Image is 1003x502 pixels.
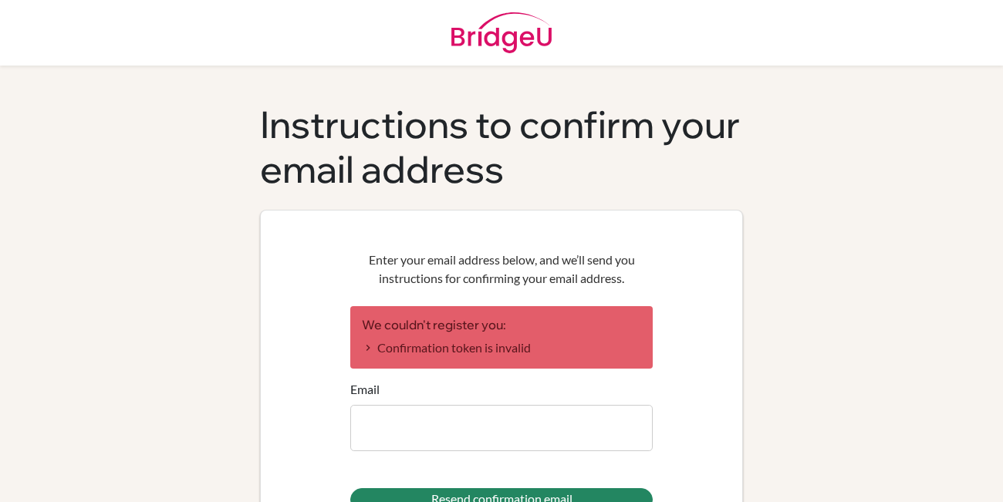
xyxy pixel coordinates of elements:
[362,339,641,357] li: Confirmation token is invalid
[362,318,641,332] h2: We couldn't register you:
[260,103,743,191] h1: Instructions to confirm your email address
[350,251,653,288] p: Enter your email address below, and we’ll send you instructions for confirming your email address.
[350,380,380,399] label: Email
